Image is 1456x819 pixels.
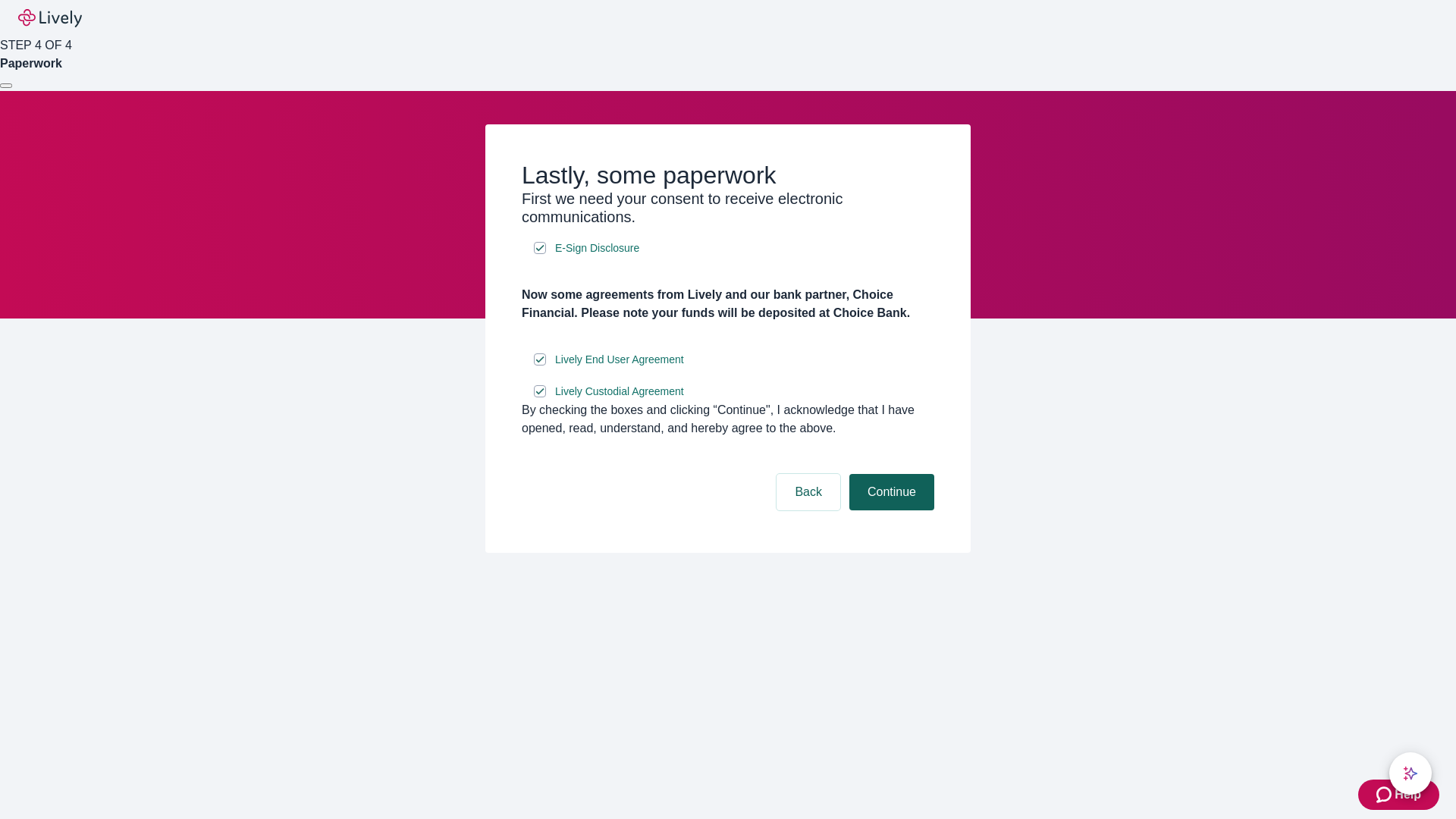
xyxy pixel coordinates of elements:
[555,352,684,368] span: Lively End User Agreement
[1376,786,1395,804] svg: Zendesk support icon
[552,239,642,258] a: e-sign disclosure document
[522,286,934,322] h4: Now some agreements from Lively and our bank partner, Choice Financial. Please note your funds wi...
[1358,780,1439,810] button: Zendesk support iconHelp
[522,161,934,190] h2: Lastly, some paperwork
[1403,766,1418,781] svg: Lively AI Assistant
[552,382,687,401] a: e-sign disclosure document
[555,384,684,400] span: Lively Custodial Agreement
[1395,786,1421,804] span: Help
[555,240,639,256] span: E-Sign Disclosure
[1389,752,1432,795] button: chat
[777,474,840,510] button: Back
[522,190,934,226] h3: First we need your consent to receive electronic communications.
[849,474,934,510] button: Continue
[18,9,82,27] img: Lively
[552,350,687,369] a: e-sign disclosure document
[522,401,934,438] div: By checking the boxes and clicking “Continue", I acknowledge that I have opened, read, understand...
